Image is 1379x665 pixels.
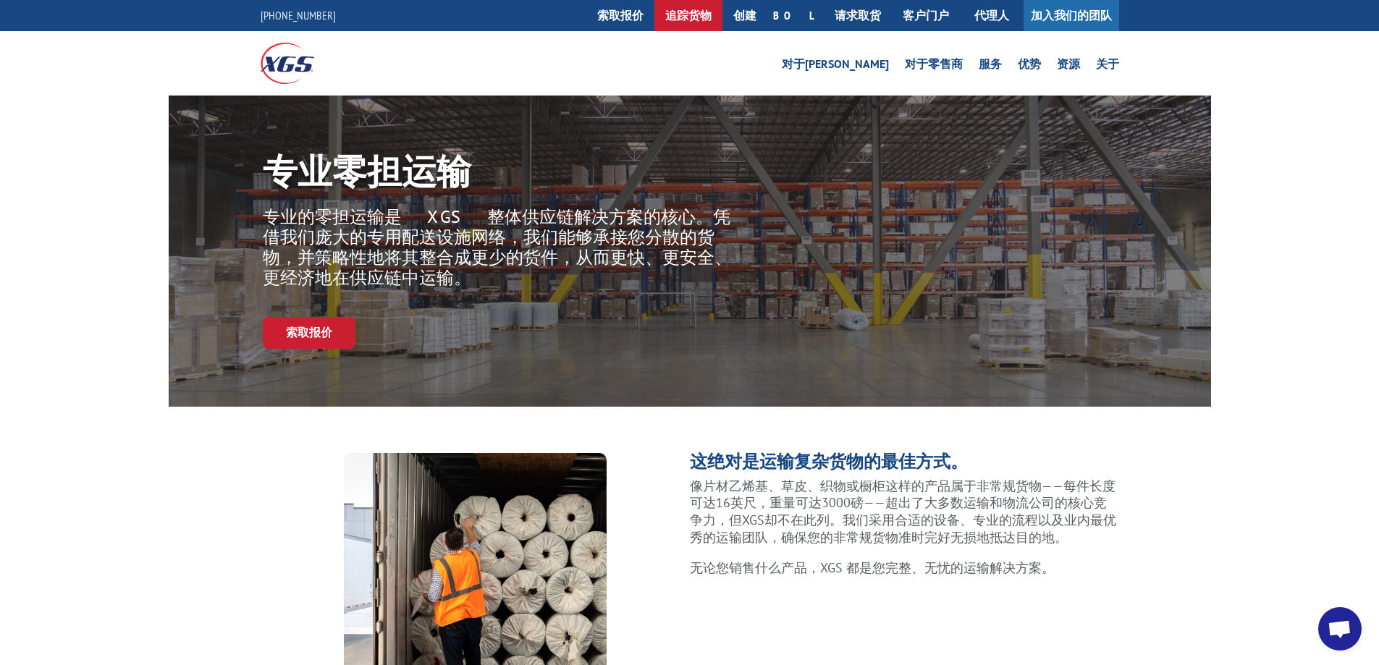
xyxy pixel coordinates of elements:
[1018,56,1041,71] font: 优势
[1057,59,1080,75] a: 资源
[782,56,889,71] font: 对于[PERSON_NAME]
[263,206,732,289] font: 专业的零担运输是 XGS 整体供应链解决方案的核心。凭借我们庞大的专用配送设施网络，我们能够承接您分散的货物，并策略性地将其整合成更少的货件，从而更快、更安全、更经济地在供应链中运输。
[782,59,889,75] a: 对于[PERSON_NAME]
[690,559,1055,576] font: 无论您销售什么产品，XGS 都是您完整、无忧的运输解决方案。
[1318,607,1362,651] a: Open chat
[1018,59,1041,75] a: 优势
[690,478,1116,546] font: 像片材乙烯基、草皮、织物或橱柜这样的产品属于非常规货物——每件长度可达16英尺，重量可达3000磅——超出了大多数运输和物流公司的核心竞争力，但XGS却不在此列。我们采用合适的设备、专业的流程以...
[690,450,968,473] font: 这绝对是运输复杂货物的最佳方式。
[835,8,881,22] font: 请求取货
[1057,56,1080,71] font: 资源
[974,8,1009,22] font: 代理人
[905,56,963,71] font: 对于零售商
[261,8,336,22] a: [PHONE_NUMBER]
[733,8,813,22] font: 创建 BOL
[263,317,355,348] a: 索取报价
[263,148,471,193] font: 专业零担运输
[905,59,963,75] a: 对于零售商
[1096,56,1119,71] font: 关于
[903,8,949,22] font: 客户门户
[286,325,332,339] font: 索取报价
[1031,8,1112,22] font: 加入我们的团队
[1096,59,1119,75] a: 关于
[665,8,712,22] font: 追踪货物
[979,59,1002,75] a: 服务
[597,8,644,22] font: 索取报价
[979,56,1002,71] font: 服务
